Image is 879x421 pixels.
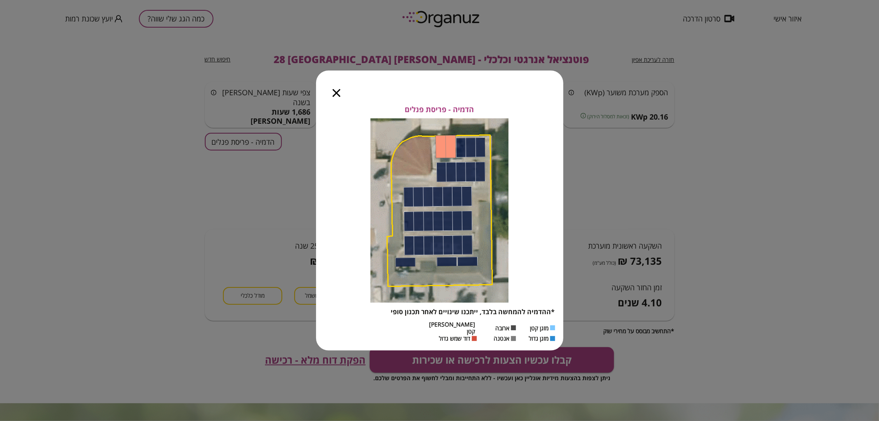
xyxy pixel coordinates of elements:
span: *ההדמיה להמחשה בלבד, ייתכנו שינויים לאחר תכנון סופי [391,307,555,316]
span: הדמיה - פריסת פנלים [405,105,474,114]
span: מזגן קטן [530,325,549,332]
span: [PERSON_NAME] קטן [429,321,476,335]
span: דוד שמש גדול [439,335,471,342]
span: מזגן גדול [529,335,549,342]
span: אנטנה [494,335,510,342]
span: ארובה [496,325,510,332]
img: Panels layout [370,118,509,303]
